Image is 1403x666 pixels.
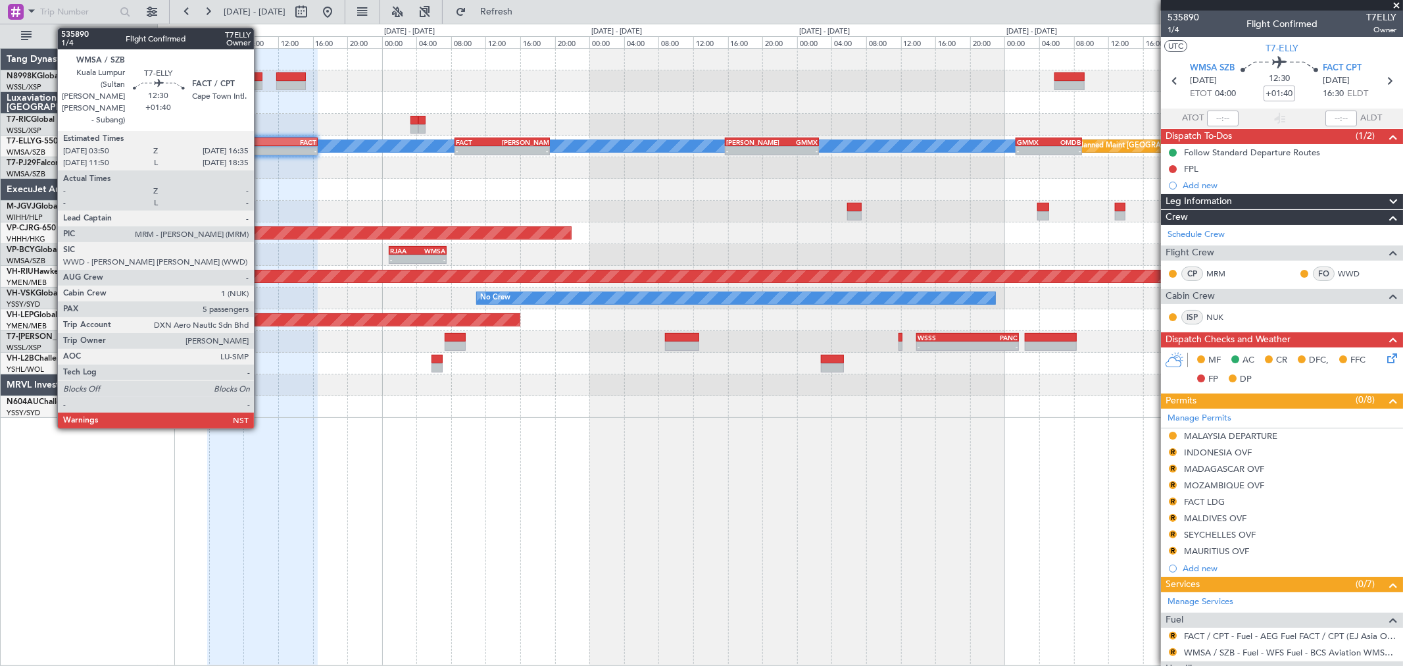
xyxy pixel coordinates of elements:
[40,2,116,22] input: Trip Number
[1166,394,1196,409] span: Permits
[1276,354,1287,367] span: CR
[1184,463,1264,474] div: MADAGASCAR OVF
[1184,430,1277,442] div: MALAYSIA DEPARTURE
[1323,62,1362,75] span: FACT CPT
[469,7,524,16] span: Refresh
[7,126,41,136] a: WSSL/XSP
[1243,354,1254,367] span: AC
[390,255,418,263] div: -
[7,299,40,309] a: YSSY/SYD
[7,147,45,157] a: WMSA/SZB
[1166,194,1232,209] span: Leg Information
[1366,11,1396,24] span: T7ELLY
[7,333,128,341] a: T7-[PERSON_NAME]Global 7500
[1169,547,1177,555] button: R
[1166,129,1232,144] span: Dispatch To-Dos
[1168,412,1231,425] a: Manage Permits
[1017,138,1049,146] div: GMMX
[1309,354,1329,367] span: DFC,
[1074,36,1109,48] div: 08:00
[1207,111,1239,126] input: --:--
[1356,129,1375,143] span: (1/2)
[1240,373,1252,386] span: DP
[1169,465,1177,473] button: R
[1184,163,1198,174] div: FPL
[7,408,40,418] a: YSSY/SYD
[1356,393,1375,407] span: (0/8)
[416,36,451,48] div: 04:00
[1208,373,1218,386] span: FP
[7,203,36,211] span: M-JGVJ
[418,247,445,255] div: WMSA
[347,36,382,48] div: 20:00
[1169,632,1177,640] button: R
[772,138,818,146] div: GMMX
[7,268,34,276] span: VH-RIU
[1215,88,1236,101] span: 04:00
[176,26,227,38] div: [DATE] - [DATE]
[901,36,936,48] div: 12:00
[7,72,37,80] span: N8998K
[7,290,36,297] span: VH-VSK
[7,355,91,363] a: VH-L2BChallenger 604
[209,138,262,146] div: WMSA
[7,268,88,276] a: VH-RIUHawker 800XP
[1006,26,1057,38] div: [DATE] - [DATE]
[262,147,316,155] div: -
[7,365,44,374] a: YSHL/WOL
[1183,180,1396,191] div: Add new
[591,26,642,38] div: [DATE] - [DATE]
[1184,447,1252,458] div: INDONESIA OVF
[7,246,80,254] a: VP-BCYGlobal 5000
[1184,630,1396,642] a: FACT / CPT - Fuel - AEG Fuel FACT / CPT (EJ Asia Only)
[797,36,832,48] div: 00:00
[7,290,108,297] a: VH-VSKGlobal Express XRS
[1269,72,1290,86] span: 12:30
[1004,36,1039,48] div: 00:00
[935,36,970,48] div: 16:00
[7,343,41,353] a: WSSL/XSP
[34,32,139,41] span: All Aircraft
[1049,138,1081,146] div: OMDB
[1181,267,1203,281] div: CP
[7,398,39,406] span: N604AU
[209,36,244,48] div: 04:00
[658,36,693,48] div: 08:00
[174,36,209,48] div: 00:00
[456,138,502,146] div: FACT
[384,26,435,38] div: [DATE] - [DATE]
[693,36,728,48] div: 12:00
[1266,41,1298,55] span: T7-ELLY
[456,147,502,155] div: -
[14,26,143,47] button: All Aircraft
[624,36,659,48] div: 04:00
[1323,88,1344,101] span: 16:30
[7,398,95,406] a: N604AUChallenger 604
[243,36,278,48] div: 08:00
[1168,24,1199,36] span: 1/4
[1166,577,1200,592] span: Services
[449,1,528,22] button: Refresh
[502,138,548,146] div: [PERSON_NAME]
[1190,62,1235,75] span: WMSA SZB
[1166,210,1188,225] span: Crew
[1184,647,1396,658] a: WMSA / SZB - Fuel - WFS Fuel - BCS Aviation WMSA / SZB (EJ Asia Only)
[7,246,35,254] span: VP-BCY
[1347,88,1368,101] span: ELDT
[7,138,58,145] a: T7-ELLYG-550
[1039,36,1074,48] div: 04:00
[7,355,34,363] span: VH-L2B
[390,247,418,255] div: RJAA
[866,36,901,48] div: 08:00
[1168,11,1199,24] span: 535890
[762,36,797,48] div: 20:00
[1184,529,1256,540] div: SEYCHELLES OVF
[1169,498,1177,505] button: R
[1208,354,1221,367] span: MF
[831,36,866,48] div: 04:00
[1169,648,1177,656] button: R
[1183,563,1396,574] div: Add new
[589,36,624,48] div: 00:00
[480,288,510,308] div: No Crew
[7,82,41,92] a: WSSL/XSP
